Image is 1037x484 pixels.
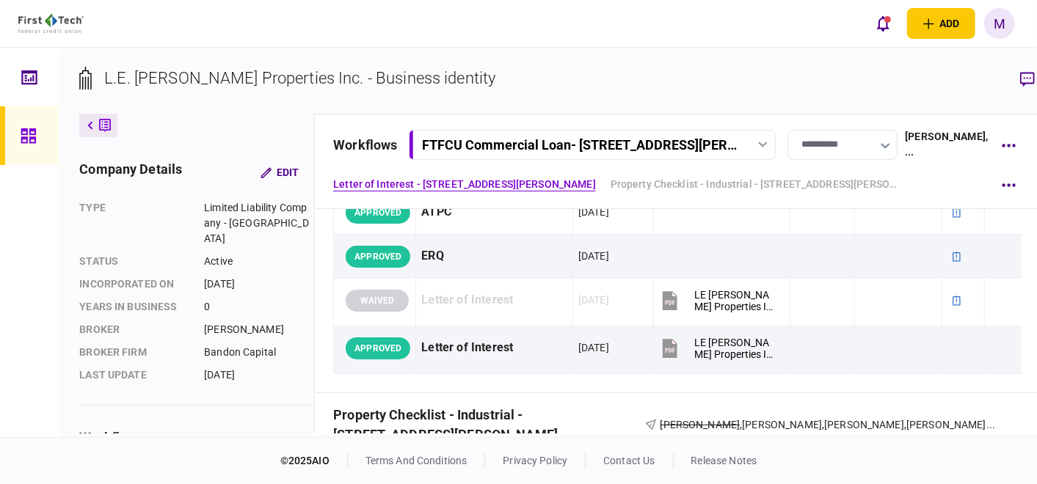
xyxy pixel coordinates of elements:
[659,331,778,364] button: LE John Properties Inc - LOI.pdf
[421,196,567,229] div: ATPC
[79,367,189,383] div: last update
[346,202,410,224] div: APPROVED
[740,419,742,430] span: ,
[346,337,410,359] div: APPROVED
[79,200,189,246] div: Type
[333,177,596,192] a: Letter of Interest - [STREET_ADDRESS][PERSON_NAME]
[280,453,348,469] div: © 2025 AIO
[204,367,310,383] div: [DATE]
[79,254,189,269] div: status
[578,249,609,263] div: [DATE]
[906,419,986,430] span: [PERSON_NAME]
[578,340,609,355] div: [DATE]
[249,159,310,186] button: Edit
[984,8,1015,39] button: M
[907,8,975,39] button: open adding identity options
[18,14,84,33] img: client company logo
[986,417,995,433] span: ...
[503,455,567,466] a: privacy policy
[204,299,310,315] div: 0
[742,419,822,430] span: [PERSON_NAME]
[661,419,741,430] span: [PERSON_NAME]
[204,322,310,337] div: [PERSON_NAME]
[79,428,310,447] div: workflows
[79,276,189,292] div: incorporated on
[904,419,906,430] span: ,
[661,417,996,433] div: Jess Hara,Gary Werner
[204,200,310,246] div: Limited Liability Company - [GEOGRAPHIC_DATA]
[333,135,397,155] div: workflows
[204,345,310,360] div: Bandon Capital
[422,137,738,153] div: FTFCU Commercial Loan - [STREET_ADDRESS][PERSON_NAME]
[365,455,467,466] a: terms and conditions
[578,205,609,219] div: [DATE]
[905,129,988,160] div: [PERSON_NAME] , ...
[421,240,567,273] div: ERQ
[659,284,778,317] button: LE John Properties Inc - LOI.pdf
[204,276,310,292] div: [DATE]
[694,337,778,360] div: LE John Properties Inc - LOI.pdf
[79,299,189,315] div: years in business
[79,345,189,360] div: broker firm
[204,254,310,269] div: Active
[104,66,495,90] div: L.E. [PERSON_NAME] Properties Inc. - Business identity
[79,322,189,337] div: Broker
[694,289,778,312] div: LE John Properties Inc - LOI.pdf
[421,284,567,317] div: Letter of Interest
[824,419,904,430] span: [PERSON_NAME]
[333,417,644,433] div: Property Checklist - Industrial - [STREET_ADDRESS][PERSON_NAME]
[578,293,609,307] div: [DATE]
[611,177,904,192] a: Property Checklist - Industrial - [STREET_ADDRESS][PERSON_NAME]
[421,331,567,364] div: Letter of Interest
[822,419,824,430] span: ,
[603,455,655,466] a: contact us
[867,8,898,39] button: open notifications list
[691,455,757,466] a: release notes
[409,130,776,160] button: FTFCU Commercial Loan- [STREET_ADDRESS][PERSON_NAME]
[346,290,409,312] div: WAIVED
[79,159,182,186] div: company details
[346,246,410,268] div: APPROVED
